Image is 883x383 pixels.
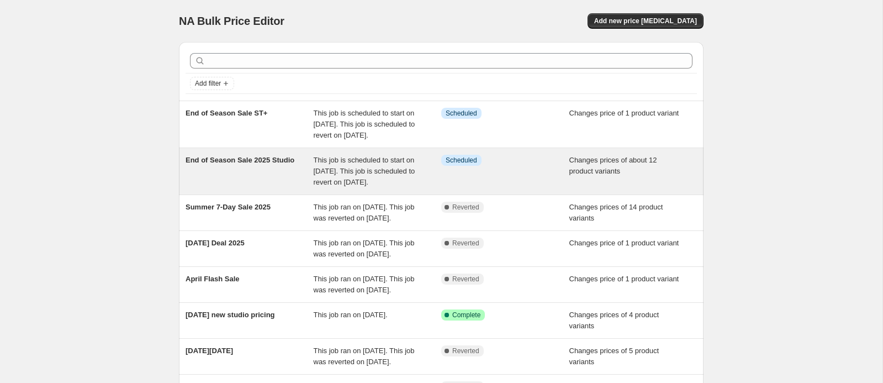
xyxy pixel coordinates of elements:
[446,109,477,118] span: Scheduled
[569,347,659,366] span: Changes prices of 5 product variants
[314,311,388,319] span: This job ran on [DATE].
[186,311,275,319] span: [DATE] new studio pricing
[186,109,267,117] span: End of Season Sale ST+
[314,275,415,294] span: This job ran on [DATE]. This job was reverted on [DATE].
[452,311,480,319] span: Complete
[190,77,234,90] button: Add filter
[452,239,479,248] span: Reverted
[186,275,240,283] span: April Flash Sale
[314,156,415,186] span: This job is scheduled to start on [DATE]. This job is scheduled to revert on [DATE].
[569,239,679,247] span: Changes price of 1 product variant
[452,275,479,284] span: Reverted
[314,239,415,258] span: This job ran on [DATE]. This job was reverted on [DATE].
[569,156,657,175] span: Changes prices of about 12 product variants
[452,347,479,355] span: Reverted
[588,13,704,29] button: Add new price [MEDICAL_DATA]
[186,203,271,211] span: Summer 7-Day Sale 2025
[569,275,679,283] span: Changes price of 1 product variant
[446,156,477,165] span: Scheduled
[314,203,415,222] span: This job ran on [DATE]. This job was reverted on [DATE].
[186,347,233,355] span: [DATE][DATE]
[179,15,284,27] span: NA Bulk Price Editor
[314,347,415,366] span: This job ran on [DATE]. This job was reverted on [DATE].
[569,311,659,330] span: Changes prices of 4 product variants
[186,156,294,164] span: End of Season Sale 2025 Studio
[594,17,697,25] span: Add new price [MEDICAL_DATA]
[569,109,679,117] span: Changes price of 1 product variant
[569,203,663,222] span: Changes prices of 14 product variants
[452,203,479,212] span: Reverted
[195,79,221,88] span: Add filter
[186,239,245,247] span: [DATE] Deal 2025
[314,109,415,139] span: This job is scheduled to start on [DATE]. This job is scheduled to revert on [DATE].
